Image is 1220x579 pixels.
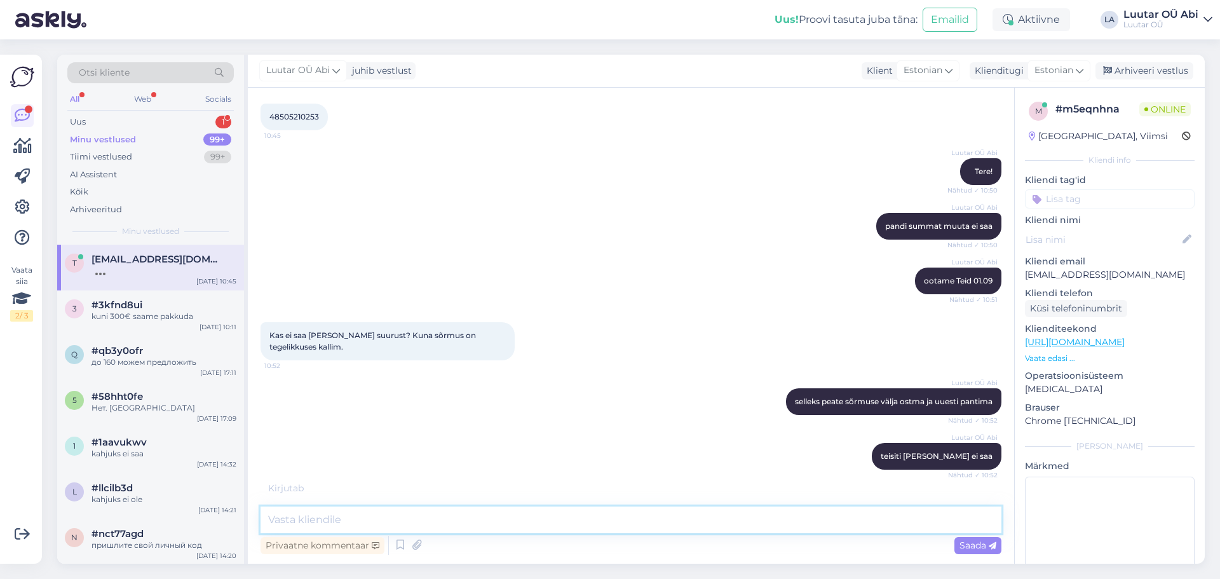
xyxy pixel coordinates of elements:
div: LA [1101,11,1118,29]
div: kahjuks ei ole [91,494,236,505]
p: Vaata edasi ... [1025,353,1195,364]
span: 1 [73,441,76,451]
p: Brauser [1025,401,1195,414]
span: Luutar OÜ Abi [950,433,998,442]
div: Luutar OÜ [1123,20,1198,30]
div: juhib vestlust [347,64,412,78]
span: . [304,482,306,494]
div: Нет. [GEOGRAPHIC_DATA] [91,402,236,414]
div: Kõik [70,186,88,198]
div: 1 [215,116,231,128]
p: Kliendi email [1025,255,1195,268]
span: Estonian [1034,64,1073,78]
div: Proovi tasuta juba täna: [775,12,918,27]
span: ootame Teid 01.09 [924,276,993,285]
p: Kliendi telefon [1025,287,1195,300]
span: talvitein@gmail.com [91,254,224,265]
span: Luutar OÜ Abi [950,378,998,388]
div: Kirjutab [261,482,1001,495]
div: # m5eqnhna [1055,102,1139,117]
p: Operatsioonisüsteem [1025,369,1195,383]
div: Socials [203,91,234,107]
span: #1aavukwv [91,437,147,448]
span: q [71,350,78,359]
span: pandi summat muuta ei saa [885,221,993,231]
div: kahjuks ei saa [91,448,236,460]
div: 99+ [204,151,231,163]
span: m [1035,106,1042,116]
div: до 160 можем предложить [91,357,236,368]
a: Luutar OÜ AbiLuutar OÜ [1123,10,1212,30]
span: Nähtud ✓ 10:52 [948,416,998,425]
span: Nähtud ✓ 10:50 [947,186,998,195]
div: [DATE] 14:21 [198,505,236,515]
div: Arhiveeritud [70,203,122,216]
span: Online [1139,102,1191,116]
span: Minu vestlused [122,226,179,237]
div: Klient [862,64,893,78]
div: 2 / 3 [10,310,33,322]
div: Kliendi info [1025,154,1195,166]
span: Estonian [904,64,942,78]
span: Luutar OÜ Abi [950,148,998,158]
div: [DATE] 10:11 [200,322,236,332]
div: Küsi telefoninumbrit [1025,300,1127,317]
div: [DATE] 10:45 [196,276,236,286]
p: Chrome [TECHNICAL_ID] [1025,414,1195,428]
span: 10:45 [264,131,312,140]
p: [EMAIL_ADDRESS][DOMAIN_NAME] [1025,268,1195,282]
span: 5 [72,395,77,405]
div: All [67,91,82,107]
span: l [72,487,77,496]
span: n [71,533,78,542]
p: Klienditeekond [1025,322,1195,336]
button: Emailid [923,8,977,32]
span: 48505210253 [269,112,319,121]
span: Nähtud ✓ 10:50 [947,240,998,250]
span: Nähtud ✓ 10:52 [948,470,998,480]
div: AI Assistent [70,168,117,181]
input: Lisa tag [1025,189,1195,208]
span: Tere! [975,167,993,176]
div: [PERSON_NAME] [1025,440,1195,452]
span: Luutar OÜ Abi [950,203,998,212]
div: пришлите свой личный код [91,540,236,551]
p: Märkmed [1025,460,1195,473]
div: Klienditugi [970,64,1024,78]
div: [DATE] 17:09 [197,414,236,423]
div: Uus [70,116,86,128]
div: Privaatne kommentaar [261,537,384,554]
img: Askly Logo [10,65,34,89]
div: Web [132,91,154,107]
span: t [72,258,77,268]
span: #llcilb3d [91,482,133,494]
p: Kliendi nimi [1025,214,1195,227]
span: Luutar OÜ Abi [950,257,998,267]
span: teisiti [PERSON_NAME] ei saa [881,451,993,461]
div: Arhiveeri vestlus [1095,62,1193,79]
div: [GEOGRAPHIC_DATA], Viimsi [1029,130,1168,143]
span: Luutar OÜ Abi [266,64,330,78]
span: #qb3y0ofr [91,345,143,357]
input: Lisa nimi [1026,233,1180,247]
span: #3kfnd8ui [91,299,142,311]
span: 10:52 [264,361,312,371]
div: 99+ [203,133,231,146]
span: Saada [959,540,996,551]
div: [DATE] 17:11 [200,368,236,378]
span: 3 [72,304,77,313]
div: [DATE] 14:32 [197,460,236,469]
div: Tiimi vestlused [70,151,132,163]
p: Kliendi tag'id [1025,174,1195,187]
div: Aktiivne [993,8,1070,31]
div: [DATE] 14:20 [196,551,236,561]
p: [MEDICAL_DATA] [1025,383,1195,396]
span: #nct77agd [91,528,144,540]
span: #58hht0fe [91,391,143,402]
div: Vaata siia [10,264,33,322]
span: Otsi kliente [79,66,130,79]
div: Luutar OÜ Abi [1123,10,1198,20]
b: Uus! [775,13,799,25]
div: kuni 300€ saame pakkuda [91,311,236,322]
a: [URL][DOMAIN_NAME] [1025,336,1125,348]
